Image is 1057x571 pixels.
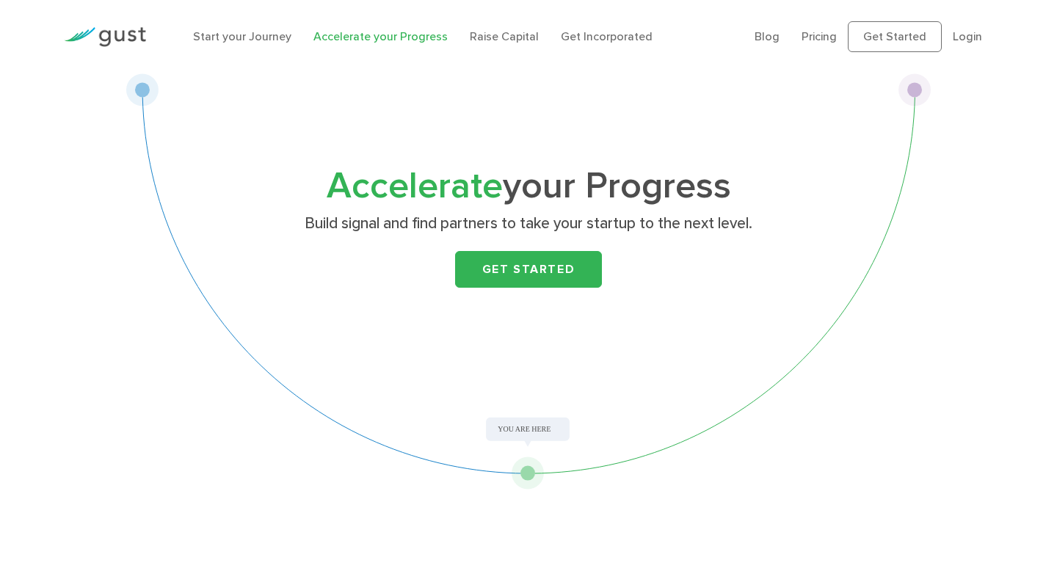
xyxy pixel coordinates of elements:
a: Accelerate your Progress [313,29,448,43]
a: Pricing [802,29,837,43]
h1: your Progress [239,170,818,203]
a: Raise Capital [470,29,539,43]
a: Start your Journey [193,29,291,43]
a: Get Started [848,21,942,52]
span: Accelerate [327,164,503,208]
a: Get Incorporated [561,29,653,43]
p: Build signal and find partners to take your startup to the next level. [244,214,813,234]
a: Login [953,29,982,43]
img: Gust Logo [64,27,146,47]
a: Get Started [455,251,602,288]
a: Blog [755,29,780,43]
